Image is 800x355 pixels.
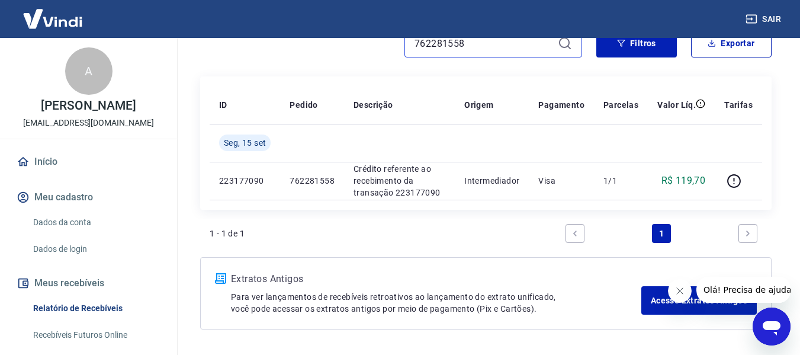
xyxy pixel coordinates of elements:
a: Next page [738,224,757,243]
p: 762281558 [290,175,335,187]
p: Extratos Antigos [231,272,641,286]
p: Para ver lançamentos de recebíveis retroativos ao lançamento do extrato unificado, você pode aces... [231,291,641,315]
p: Valor Líq. [657,99,696,111]
a: Recebíveis Futuros Online [28,323,163,347]
p: [EMAIL_ADDRESS][DOMAIN_NAME] [23,117,154,129]
button: Sair [743,8,786,30]
iframe: Fechar mensagem [668,279,692,303]
ul: Pagination [561,219,762,248]
span: Seg, 15 set [224,137,266,149]
img: Vindi [14,1,91,37]
p: Origem [464,99,493,111]
button: Meu cadastro [14,184,163,210]
iframe: Mensagem da empresa [696,277,791,303]
button: Exportar [691,29,772,57]
p: [PERSON_NAME] [41,100,136,112]
span: Olá! Precisa de ajuda? [7,8,99,18]
p: Intermediador [464,175,519,187]
img: ícone [215,273,226,284]
button: Filtros [596,29,677,57]
input: Busque pelo número do pedido [415,34,553,52]
a: Início [14,149,163,175]
p: Descrição [354,99,393,111]
p: Pedido [290,99,317,111]
p: 1 - 1 de 1 [210,228,245,239]
iframe: Botão para abrir a janela de mensagens [753,308,791,346]
p: Crédito referente ao recebimento da transação 223177090 [354,163,445,199]
button: Meus recebíveis [14,270,163,296]
a: Page 1 is your current page [652,224,671,243]
a: Previous page [566,224,584,243]
p: Pagamento [538,99,584,111]
p: Tarifas [724,99,753,111]
a: Dados de login [28,237,163,261]
a: Acesse Extratos Antigos [641,286,757,315]
p: R$ 119,70 [661,174,706,188]
p: 223177090 [219,175,271,187]
p: Parcelas [603,99,638,111]
div: A [65,47,113,95]
p: ID [219,99,227,111]
a: Dados da conta [28,210,163,235]
p: Visa [538,175,584,187]
p: 1/1 [603,175,638,187]
a: Relatório de Recebíveis [28,296,163,321]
